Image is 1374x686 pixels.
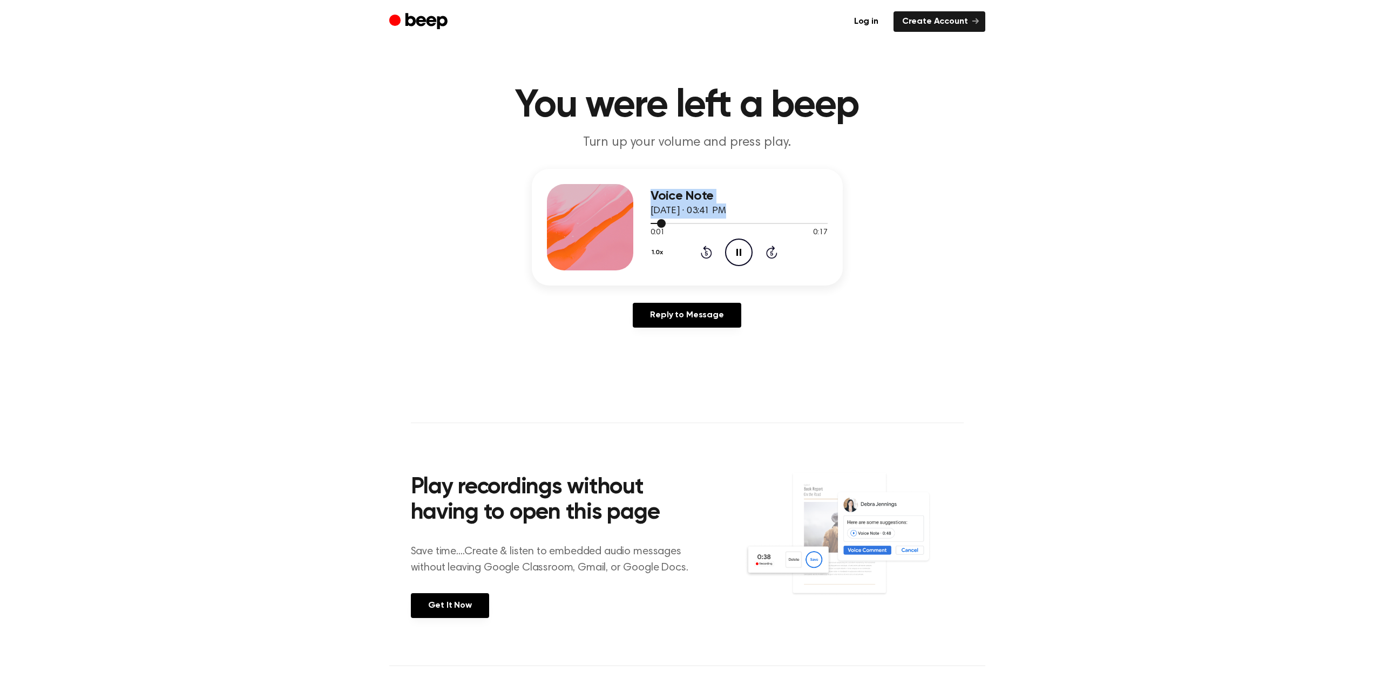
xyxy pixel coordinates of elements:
a: Reply to Message [633,303,741,328]
h1: You were left a beep [411,86,964,125]
a: Log in [845,11,887,32]
h3: Voice Note [651,189,828,203]
h2: Play recordings without having to open this page [411,475,702,526]
span: [DATE] · 03:41 PM [651,206,726,216]
img: Voice Comments on Docs and Recording Widget [744,472,963,617]
a: Get It Now [411,593,489,618]
button: 1.0x [651,243,667,262]
span: 0:17 [813,227,827,239]
span: 0:01 [651,227,665,239]
a: Beep [389,11,450,32]
p: Save time....Create & listen to embedded audio messages without leaving Google Classroom, Gmail, ... [411,544,702,576]
a: Create Account [894,11,985,32]
p: Turn up your volume and press play. [480,134,895,152]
